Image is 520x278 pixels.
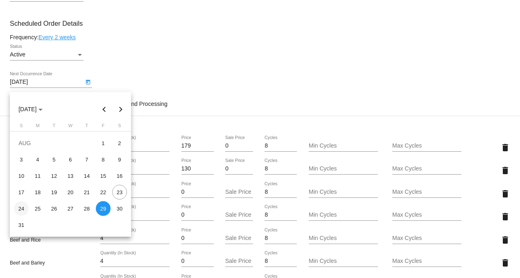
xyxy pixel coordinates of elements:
button: Next month [113,101,129,117]
div: 5 [47,152,61,167]
th: Thursday [79,123,95,131]
button: Choose month and year [12,101,49,117]
td: August 5, 2025 [46,151,62,168]
th: Friday [95,123,111,131]
div: 30 [112,201,127,216]
div: 25 [30,201,45,216]
div: 9 [112,152,127,167]
div: 29 [96,201,111,216]
td: August 3, 2025 [13,151,29,168]
td: August 7, 2025 [79,151,95,168]
div: 21 [79,185,94,200]
div: 14 [79,168,94,183]
div: 1 [96,136,111,150]
div: 19 [47,185,61,200]
td: August 28, 2025 [79,200,95,217]
div: 28 [79,201,94,216]
div: 10 [14,168,29,183]
td: August 17, 2025 [13,184,29,200]
div: 11 [30,168,45,183]
td: August 13, 2025 [62,168,79,184]
div: 4 [30,152,45,167]
td: August 19, 2025 [46,184,62,200]
td: August 22, 2025 [95,184,111,200]
td: August 29, 2025 [95,200,111,217]
th: Wednesday [62,123,79,131]
div: 3 [14,152,29,167]
td: August 1, 2025 [95,135,111,151]
div: 6 [63,152,78,167]
div: 16 [112,168,127,183]
td: August 31, 2025 [13,217,29,233]
div: 13 [63,168,78,183]
td: August 11, 2025 [29,168,46,184]
td: August 24, 2025 [13,200,29,217]
button: Previous month [96,101,113,117]
div: 22 [96,185,111,200]
td: AUG [13,135,95,151]
td: August 18, 2025 [29,184,46,200]
td: August 14, 2025 [79,168,95,184]
td: August 27, 2025 [62,200,79,217]
div: 31 [14,217,29,232]
th: Sunday [13,123,29,131]
div: 15 [96,168,111,183]
div: 23 [112,185,127,200]
div: 24 [14,201,29,216]
div: 7 [79,152,94,167]
td: August 15, 2025 [95,168,111,184]
span: [DATE] [18,106,43,112]
td: August 16, 2025 [111,168,128,184]
div: 17 [14,185,29,200]
div: 20 [63,185,78,200]
td: August 30, 2025 [111,200,128,217]
td: August 10, 2025 [13,168,29,184]
div: 27 [63,201,78,216]
td: August 25, 2025 [29,200,46,217]
div: 8 [96,152,111,167]
td: August 4, 2025 [29,151,46,168]
td: August 12, 2025 [46,168,62,184]
td: August 21, 2025 [79,184,95,200]
div: 12 [47,168,61,183]
div: 18 [30,185,45,200]
th: Saturday [111,123,128,131]
td: August 26, 2025 [46,200,62,217]
td: August 20, 2025 [62,184,79,200]
td: August 6, 2025 [62,151,79,168]
div: 2 [112,136,127,150]
th: Tuesday [46,123,62,131]
td: August 23, 2025 [111,184,128,200]
td: August 8, 2025 [95,151,111,168]
div: 26 [47,201,61,216]
td: August 2, 2025 [111,135,128,151]
td: August 9, 2025 [111,151,128,168]
th: Monday [29,123,46,131]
